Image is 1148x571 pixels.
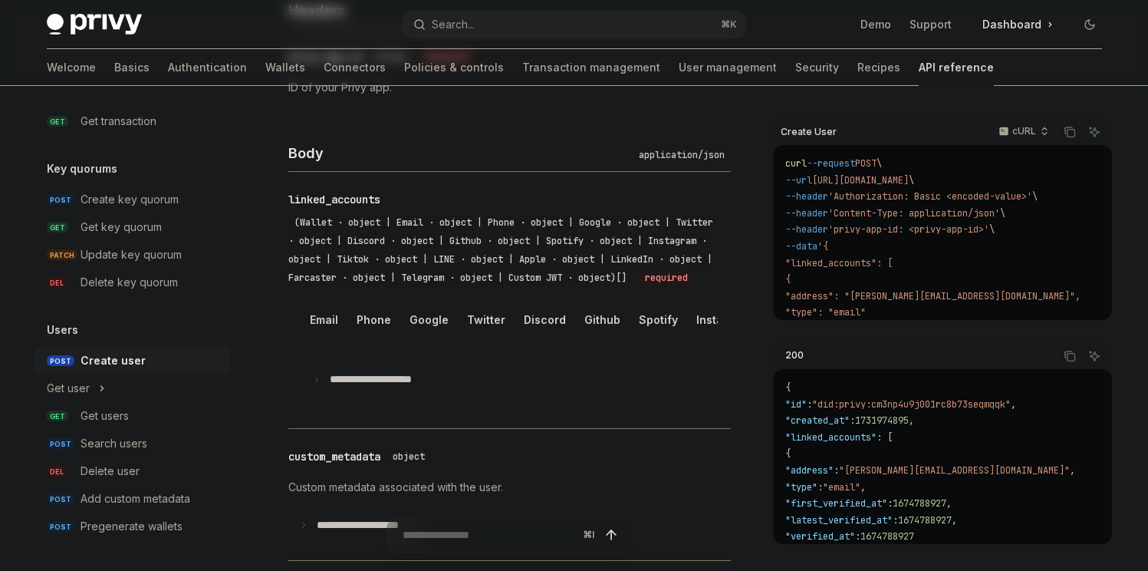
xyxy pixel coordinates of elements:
[81,112,156,130] div: Get transaction
[168,49,247,86] a: Authentication
[785,447,791,460] span: {
[81,246,182,264] div: Update key quorum
[35,402,231,430] a: GETGet users
[785,464,834,477] span: "address"
[35,269,231,296] a: DELDelete key quorum
[1060,122,1080,142] button: Copy the contents from the code block
[35,241,231,269] a: PATCHUpdate key quorum
[47,379,90,398] div: Get user
[47,160,117,178] h5: Key quorums
[877,431,893,444] span: : [
[114,49,150,86] a: Basics
[393,451,425,463] span: object
[47,521,74,533] span: POST
[47,277,67,289] span: DEL
[357,302,391,338] div: Phone
[898,514,952,526] span: 1674788927
[946,497,952,510] span: ,
[288,478,731,497] p: Custom metadata associated with the user.
[600,524,622,546] button: Send message
[679,49,777,86] a: User management
[785,290,1081,302] span: "address": "[PERSON_NAME][EMAIL_ADDRESS][DOMAIN_NAME]",
[35,107,231,135] a: GETGet transaction
[860,481,866,493] span: ,
[828,190,1032,203] span: 'Authorization: Basic <encoded-value>'
[855,414,909,427] span: 1731974895
[403,518,577,552] input: Ask a question...
[310,302,338,338] div: Email
[952,514,957,526] span: ,
[828,207,1000,219] span: 'Content-Type: application/json'
[910,17,952,32] a: Support
[860,17,891,32] a: Demo
[877,157,882,170] span: \
[1032,190,1038,203] span: \
[893,497,946,510] span: 1674788927
[633,147,731,163] div: application/json
[324,49,386,86] a: Connectors
[1077,12,1102,37] button: Toggle dark mode
[721,18,737,31] span: ⌘ K
[785,306,866,319] span: "type": "email"
[855,530,860,543] span: :
[781,346,808,365] div: 200
[785,207,828,219] span: --header
[35,485,231,513] a: POSTAdd custom metadata
[785,273,791,285] span: {
[404,49,504,86] a: Policies & controls
[432,15,475,34] div: Search...
[785,414,850,427] span: "created_at"
[807,157,855,170] span: --request
[639,302,678,338] div: Spotify
[35,513,231,540] a: POSTPregenerate wallets
[35,430,231,457] a: POSTSearch users
[785,223,828,236] span: --header
[47,321,78,339] h5: Users
[81,434,147,453] div: Search users
[288,449,380,464] div: custom_metadata
[785,431,877,444] span: "linked_accounts"
[81,407,129,425] div: Get users
[81,517,183,536] div: Pregenerate wallets
[35,347,231,375] a: POSTCreate user
[1060,346,1080,366] button: Copy the contents from the code block
[47,411,68,422] span: GET
[909,414,914,427] span: ,
[81,190,179,209] div: Create key quorum
[887,497,893,510] span: :
[639,270,694,285] div: required
[1000,207,1005,219] span: \
[35,186,231,213] a: POSTCreate key quorum
[785,381,791,394] span: {
[857,49,900,86] a: Recipes
[785,157,807,170] span: curl
[1084,346,1104,366] button: Ask AI
[919,49,994,86] a: API reference
[47,116,68,127] span: GET
[909,174,914,186] span: \
[860,530,914,543] span: 1674788927
[1012,125,1036,137] p: cURL
[35,375,231,402] button: Toggle Get user section
[81,352,146,370] div: Create user
[850,414,855,427] span: :
[785,481,817,493] span: "type"
[524,302,566,338] div: Discord
[47,49,96,86] a: Welcome
[828,223,989,236] span: 'privy-app-id: <privy-app-id>'
[467,302,505,338] div: Twitter
[1084,122,1104,142] button: Ask AI
[817,481,823,493] span: :
[781,126,837,138] span: Create User
[785,257,893,269] span: "linked_accounts": [
[982,17,1041,32] span: Dashboard
[81,490,190,508] div: Add custom metadata
[785,174,812,186] span: --url
[81,218,162,236] div: Get key quorum
[47,355,74,367] span: POST
[1070,464,1075,477] span: ,
[47,466,67,477] span: DEL
[47,438,74,450] span: POST
[1011,398,1016,411] span: ,
[785,514,893,526] span: "latest_verified_at"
